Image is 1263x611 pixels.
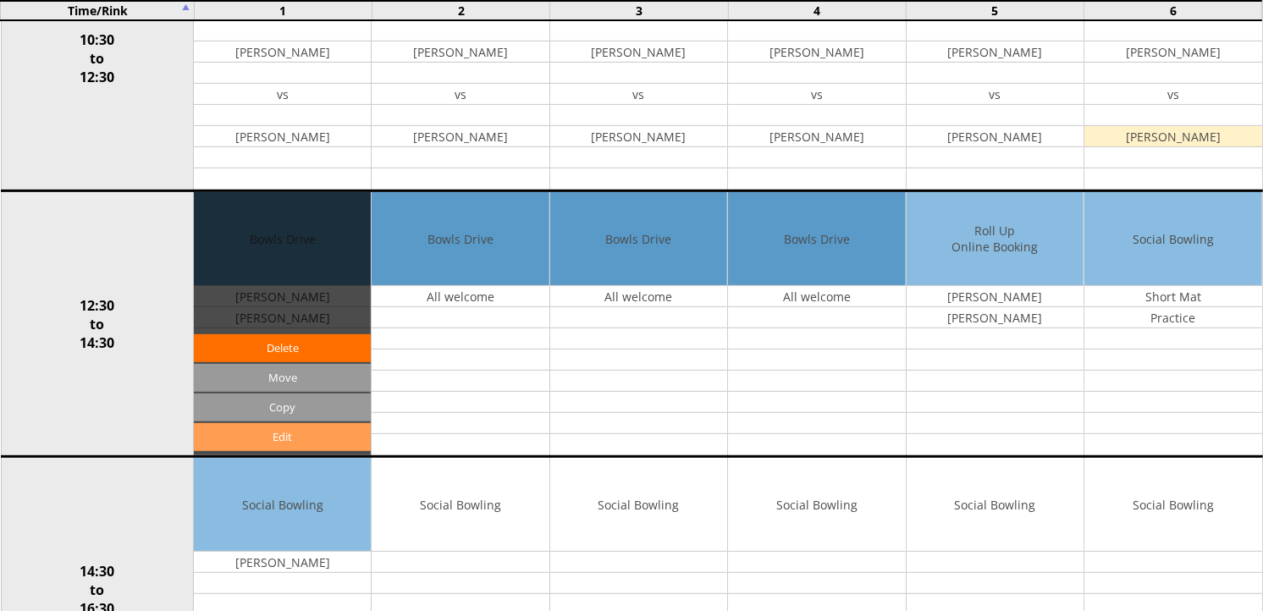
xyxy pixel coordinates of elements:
td: Social Bowling [372,458,549,552]
td: Social Bowling [907,458,1084,552]
td: Practice [1084,307,1261,328]
td: Time/Rink [1,1,194,20]
a: Delete [194,334,371,362]
td: [PERSON_NAME] [194,41,371,63]
td: Bowls Drive [550,192,727,286]
td: Short Mat [1084,286,1261,307]
td: [PERSON_NAME] [1084,126,1261,147]
td: Social Bowling [194,458,371,552]
td: 2 [372,1,550,20]
a: Edit [194,423,371,451]
td: 6 [1084,1,1262,20]
td: [PERSON_NAME] [194,552,371,573]
td: 3 [550,1,728,20]
td: [PERSON_NAME] [550,41,727,63]
td: Social Bowling [728,458,905,552]
input: Copy [194,394,371,421]
td: vs [1084,84,1261,105]
td: [PERSON_NAME] [372,126,549,147]
td: [PERSON_NAME] [728,41,905,63]
td: [PERSON_NAME] [907,126,1084,147]
td: [PERSON_NAME] [907,307,1084,328]
td: vs [194,84,371,105]
td: 5 [906,1,1084,20]
td: 4 [728,1,906,20]
td: Social Bowling [550,458,727,552]
td: vs [550,84,727,105]
td: vs [907,84,1084,105]
td: [PERSON_NAME] [1084,41,1261,63]
td: Bowls Drive [728,192,905,286]
td: vs [728,84,905,105]
td: [PERSON_NAME] [728,126,905,147]
td: All welcome [550,286,727,307]
td: All welcome [728,286,905,307]
td: Social Bowling [1084,192,1261,286]
td: [PERSON_NAME] [194,126,371,147]
td: [PERSON_NAME] [907,286,1084,307]
td: 12:30 to 14:30 [1,191,194,457]
td: All welcome [372,286,549,307]
td: Roll Up Online Booking [907,192,1084,286]
td: Social Bowling [1084,458,1261,552]
td: vs [372,84,549,105]
input: Move [194,364,371,392]
td: Bowls Drive [372,192,549,286]
td: [PERSON_NAME] [907,41,1084,63]
td: 1 [194,1,372,20]
td: [PERSON_NAME] [372,41,549,63]
td: [PERSON_NAME] [550,126,727,147]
